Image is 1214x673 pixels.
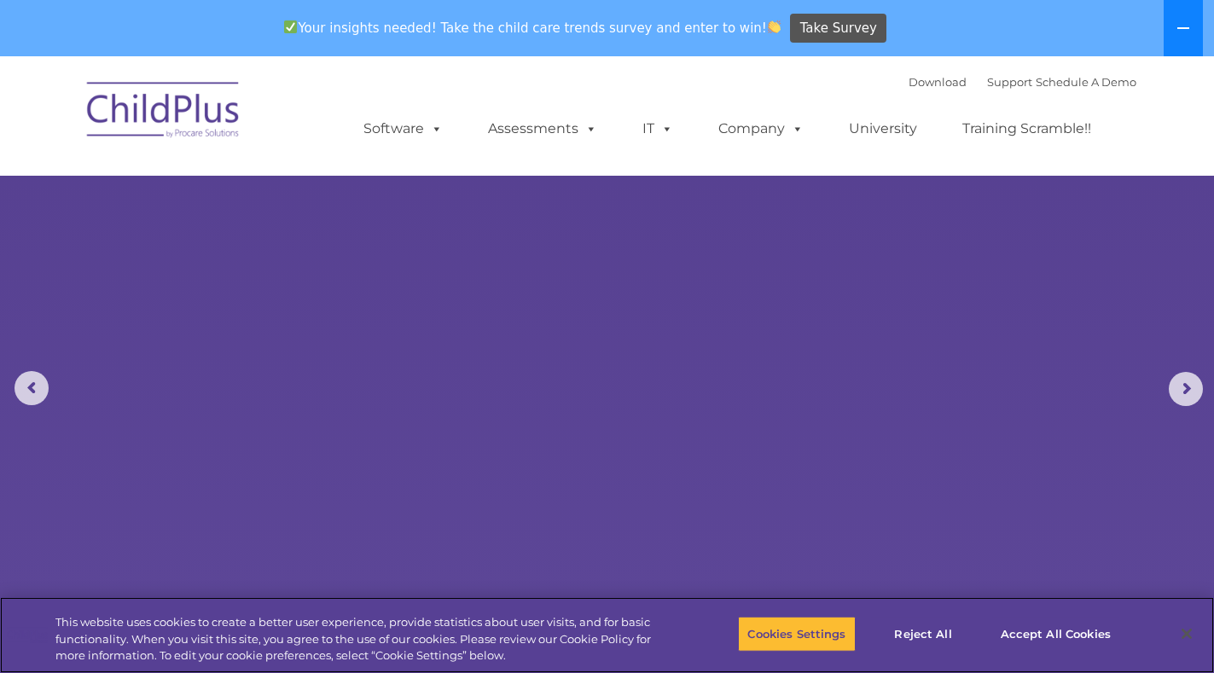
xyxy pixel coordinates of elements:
span: Take Survey [800,14,877,44]
span: Phone number [237,183,310,195]
a: Support [987,75,1032,89]
font: | [909,75,1136,89]
a: Schedule A Demo [1036,75,1136,89]
button: Close [1168,615,1205,653]
a: Assessments [471,112,614,146]
a: Training Scramble!! [945,112,1108,146]
button: Cookies Settings [738,616,855,652]
span: Last name [237,113,289,125]
button: Reject All [870,616,977,652]
a: University [832,112,934,146]
a: Company [701,112,821,146]
a: Download [909,75,967,89]
img: ✅ [284,20,297,33]
a: Software [346,112,460,146]
button: Accept All Cookies [991,616,1120,652]
a: IT [625,112,690,146]
span: Your insights needed! Take the child care trends survey and enter to win! [277,11,788,44]
a: Take Survey [790,14,886,44]
img: 👏 [768,20,781,33]
div: This website uses cookies to create a better user experience, provide statistics about user visit... [55,614,668,664]
img: ChildPlus by Procare Solutions [78,70,249,155]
